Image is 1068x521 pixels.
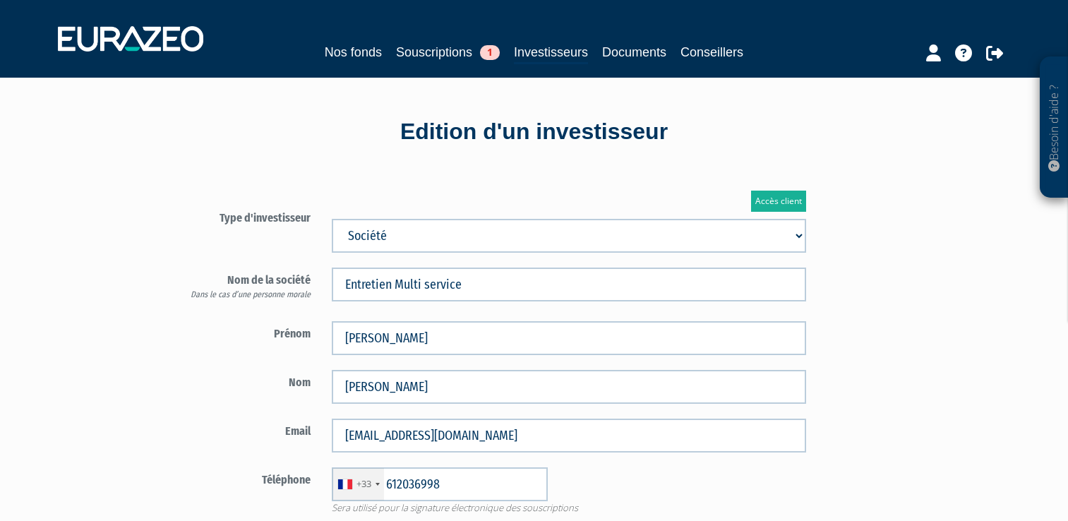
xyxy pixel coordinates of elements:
span: Sera utilisé pour la signature électronique des souscriptions [321,501,817,515]
p: Besoin d'aide ? [1046,64,1062,191]
a: Documents [602,42,666,62]
div: Dans le cas d’une personne morale [167,289,311,301]
a: Nos fonds [325,42,382,62]
a: Accès client [751,191,806,212]
a: Souscriptions1 [396,42,500,62]
label: Nom de la société [157,268,322,301]
label: Type d'investisseur [157,205,322,227]
a: Conseillers [680,42,743,62]
label: Téléphone [157,467,322,489]
div: France: +33 [332,468,384,501]
div: Edition d'un investisseur [132,116,937,148]
a: Investisseurs [514,42,588,64]
label: Nom [157,370,322,391]
div: +33 [356,477,371,491]
label: Prénom [157,321,322,342]
span: 1 [480,45,500,60]
img: 1732889491-logotype_eurazeo_blanc_rvb.png [58,26,203,52]
label: Email [157,419,322,440]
